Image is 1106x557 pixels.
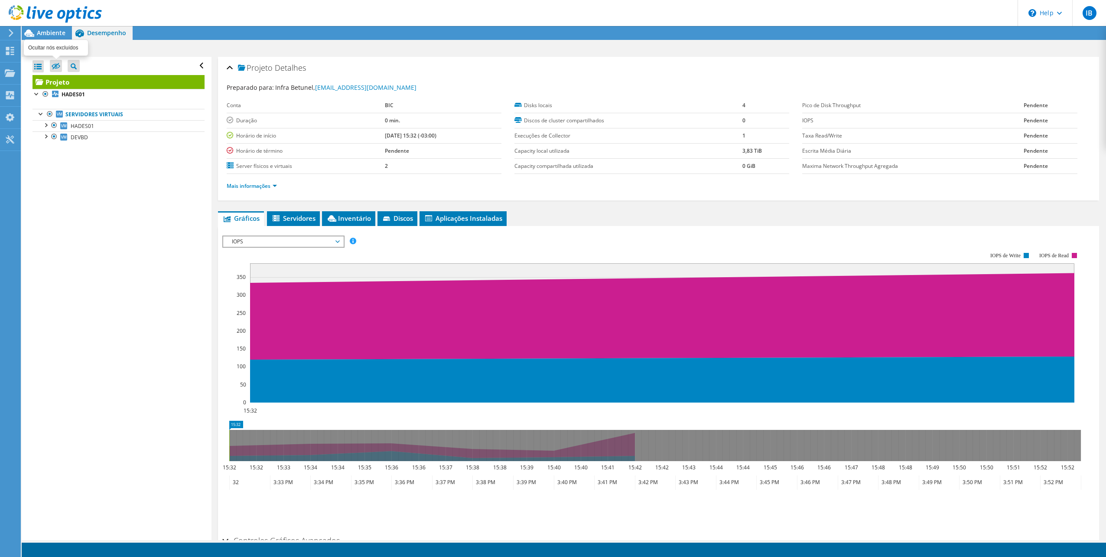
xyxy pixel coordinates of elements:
[898,464,912,471] text: 15:48
[384,464,398,471] text: 15:36
[802,162,1024,170] label: Maxima Network Throughput Agregada
[1083,6,1096,20] span: IB
[682,464,695,471] text: 15:43
[24,40,88,56] div: Ocultar nós excluídos
[37,29,65,37] span: Ambiente
[802,131,1024,140] label: Taxa Read/Write
[844,464,858,471] text: 15:47
[802,116,1024,125] label: IOPS
[33,89,205,100] a: HADES01
[71,134,88,141] span: DEVBD
[222,464,236,471] text: 15:32
[514,147,742,155] label: Capacity local utilizada
[275,62,306,73] span: Detalhes
[331,464,344,471] text: 15:34
[742,132,745,139] b: 1
[62,91,85,98] b: HADES01
[326,214,371,223] span: Inventário
[655,464,668,471] text: 15:42
[520,464,533,471] text: 15:39
[1024,147,1048,154] b: Pendente
[237,309,246,317] text: 250
[237,345,246,352] text: 150
[1024,102,1048,109] b: Pendente
[439,464,452,471] text: 15:37
[385,132,436,139] b: [DATE] 15:32 (-03:00)
[742,162,755,170] b: 0 GiB
[742,102,745,109] b: 4
[952,464,966,471] text: 15:50
[742,117,745,124] b: 0
[412,464,425,471] text: 15:36
[817,464,830,471] text: 15:46
[33,75,205,89] a: Projeto
[227,101,385,110] label: Conta
[1024,162,1048,170] b: Pendente
[237,273,246,281] text: 350
[71,122,94,130] span: HADES01
[227,147,385,155] label: Horário de término
[424,214,502,223] span: Aplicações Instaladas
[763,464,777,471] text: 15:45
[990,252,1021,259] text: IOPS de Write
[240,381,246,388] text: 50
[227,116,385,125] label: Duração
[601,464,614,471] text: 15:41
[514,131,742,140] label: Execuções de Collector
[238,64,273,72] span: Projeto
[1033,464,1047,471] text: 15:52
[871,464,885,471] text: 15:48
[1028,9,1036,17] svg: \n
[237,291,246,298] text: 300
[742,147,762,154] b: 3,83 TiB
[514,116,742,125] label: Discos de cluster compartilhados
[382,214,413,223] span: Discos
[227,83,274,92] label: Preparado para:
[227,162,385,170] label: Server físicos e virtuais
[222,532,340,549] h2: Controles Gráficos Avançados
[385,102,394,109] b: BIC
[33,131,205,143] a: DEVBD
[1039,252,1069,259] text: IOPS de Read
[243,407,257,414] text: 15:32
[1024,117,1048,124] b: Pendente
[303,464,317,471] text: 15:34
[709,464,722,471] text: 15:44
[87,29,126,37] span: Desempenho
[1006,464,1020,471] text: 15:51
[228,236,339,247] span: IOPS
[385,117,400,124] b: 0 min.
[227,131,385,140] label: Horário de início
[736,464,749,471] text: 15:44
[574,464,587,471] text: 15:40
[385,162,388,170] b: 2
[514,162,742,170] label: Capacity compartilhada utilizada
[276,464,290,471] text: 15:33
[33,120,205,131] a: HADES01
[243,399,246,406] text: 0
[358,464,371,471] text: 15:35
[271,214,316,223] span: Servidores
[385,147,409,154] b: Pendente
[249,464,263,471] text: 15:32
[227,182,277,190] a: Mais informações
[315,83,416,92] a: [EMAIL_ADDRESS][DOMAIN_NAME]
[925,464,939,471] text: 15:49
[628,464,641,471] text: 15:42
[979,464,993,471] text: 15:50
[493,464,506,471] text: 15:38
[33,109,205,120] a: Servidores virtuais
[1060,464,1074,471] text: 15:52
[790,464,803,471] text: 15:46
[1024,132,1048,139] b: Pendente
[222,214,260,223] span: Gráficos
[547,464,560,471] text: 15:40
[237,363,246,370] text: 100
[802,147,1024,155] label: Escrita Média Diária
[465,464,479,471] text: 15:38
[802,101,1024,110] label: Pico de Disk Throughput
[237,327,246,334] text: 200
[514,101,742,110] label: Disks locais
[275,83,416,92] span: Infra Betunel,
